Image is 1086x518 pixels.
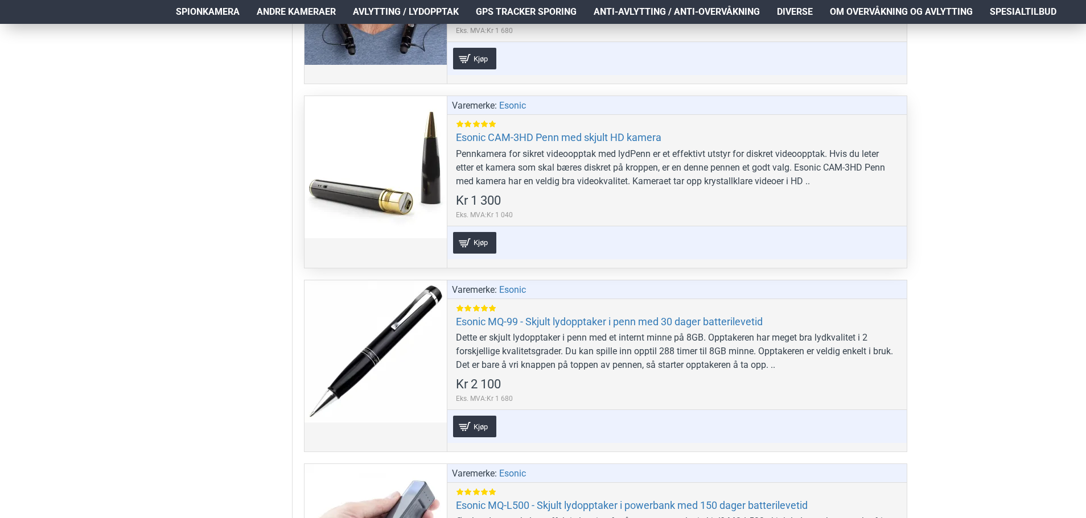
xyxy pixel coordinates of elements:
[305,280,447,422] a: Esonic MQ-99 - Skjult lydopptaker i penn med 30 dager batterilevetid Esonic MQ-99 - Skjult lydopp...
[452,467,497,480] span: Varemerke:
[353,5,459,19] span: Avlytting / Lydopptak
[456,315,763,328] a: Esonic MQ-99 - Skjult lydopptaker i penn med 30 dager batterilevetid
[456,331,898,372] div: Dette er skjult lydopptaker i penn med et internt minne på 8GB. Opptakeren har meget bra lydkvali...
[456,194,501,207] span: Kr 1 300
[471,55,491,63] span: Kjøp
[305,96,447,238] a: Esonic CAM-3HD Penn med skjult HD kamera Esonic CAM-3HD Penn med skjult HD kamera
[456,393,513,404] span: Eks. MVA:Kr 1 680
[471,423,491,430] span: Kjøp
[452,99,497,113] span: Varemerke:
[456,210,513,220] span: Eks. MVA:Kr 1 040
[830,5,973,19] span: Om overvåkning og avlytting
[257,5,336,19] span: Andre kameraer
[452,283,497,297] span: Varemerke:
[499,99,526,113] a: Esonic
[476,5,577,19] span: GPS Tracker Sporing
[777,5,813,19] span: Diverse
[990,5,1056,19] span: Spesialtilbud
[176,5,240,19] span: Spionkamera
[456,147,898,188] div: Pennkamera for sikret videoopptak med lydPenn er et effektivt utstyr for diskret videoopptak. Hvi...
[456,378,501,391] span: Kr 2 100
[499,283,526,297] a: Esonic
[499,467,526,480] a: Esonic
[594,5,760,19] span: Anti-avlytting / Anti-overvåkning
[471,239,491,246] span: Kjøp
[456,499,808,512] a: Esonic MQ-L500 - Skjult lydopptaker i powerbank med 150 dager batterilevetid
[456,26,513,36] span: Eks. MVA:Kr 1 680
[456,131,661,144] a: Esonic CAM-3HD Penn med skjult HD kamera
